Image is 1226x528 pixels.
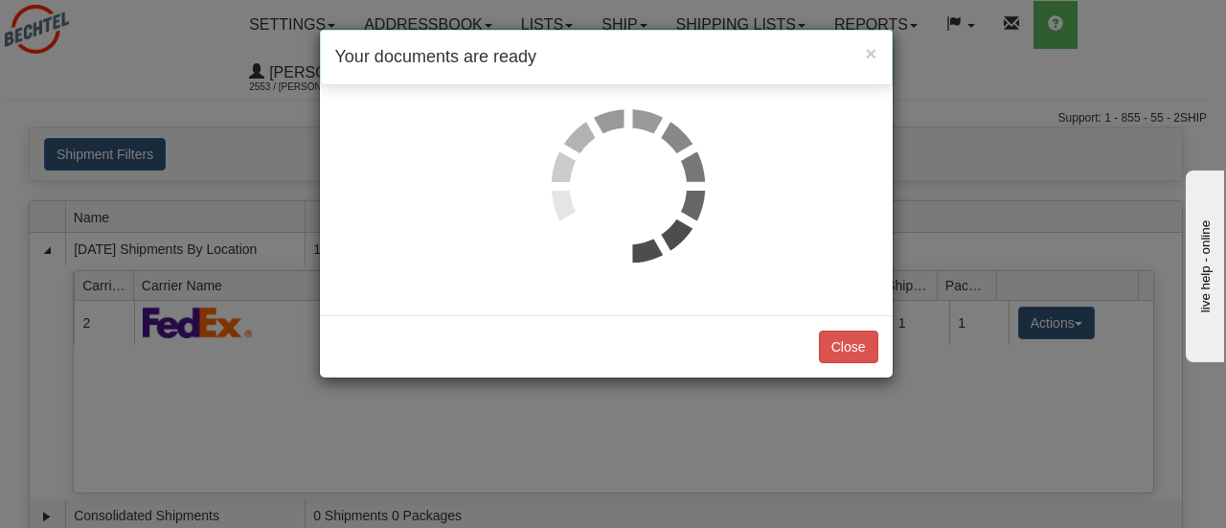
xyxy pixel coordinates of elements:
button: Close [865,43,876,63]
div: live help - online [14,16,177,31]
h4: Your documents are ready [335,45,877,70]
iframe: chat widget [1182,166,1224,361]
button: Close [819,331,878,363]
span: × [865,42,876,64]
